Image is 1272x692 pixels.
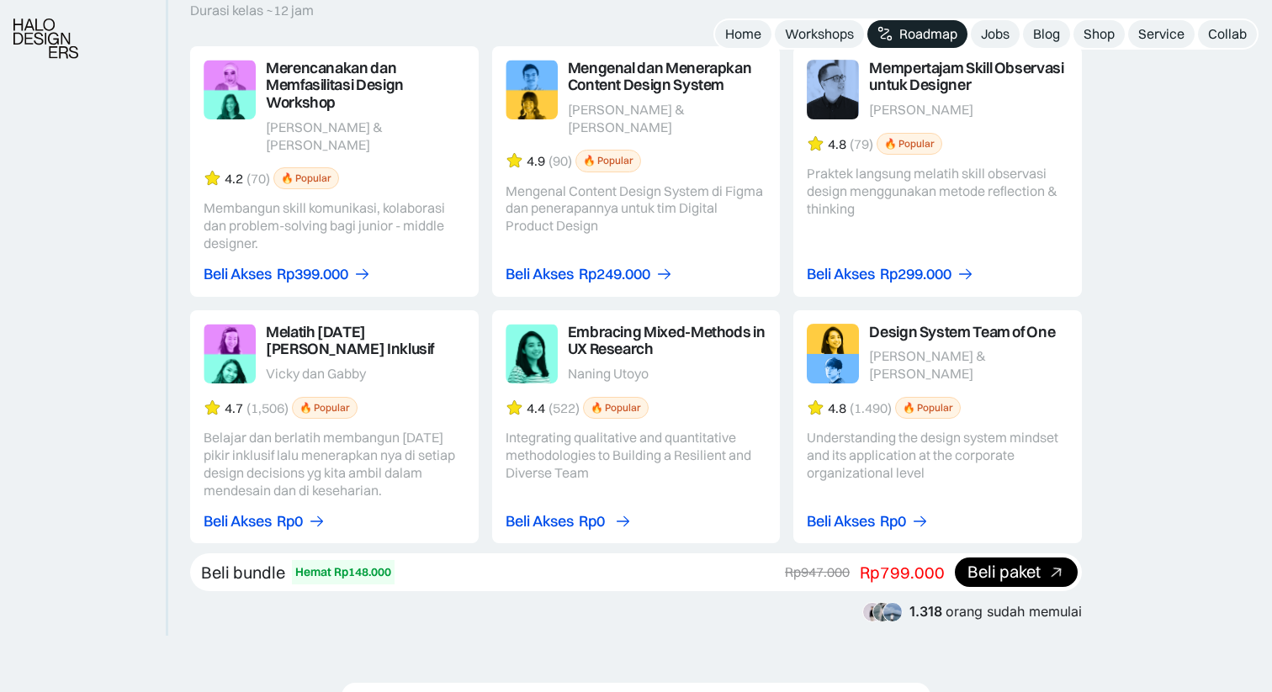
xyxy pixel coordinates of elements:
a: Collab [1198,20,1257,48]
div: Home [725,25,761,43]
a: Workshops [775,20,864,48]
div: Rp299.000 [880,266,951,283]
div: Rp947.000 [785,563,850,581]
div: Beli paket [967,563,1041,581]
a: Beli AksesRp0 [204,513,326,531]
div: Rp0 [579,513,605,531]
div: Beli Akses [204,266,272,283]
div: Beli Akses [204,513,272,531]
div: Jobs [981,25,1010,43]
div: Beli Akses [807,266,875,283]
div: Rp0 [880,513,906,531]
div: Beli Akses [807,513,875,531]
div: Collab [1208,25,1247,43]
div: Rp799.000 [860,562,945,584]
div: Durasi kelas ~12 jam [190,2,314,19]
a: Beli AksesRp249.000 [506,266,673,283]
div: Service [1138,25,1185,43]
div: orang sudah memulai [909,604,1082,620]
div: Hemat Rp148.000 [295,563,391,581]
a: Beli AksesRp0 [506,513,628,531]
div: Roadmap [899,25,957,43]
a: Beli AksesRp299.000 [807,266,974,283]
a: Beli AksesRp0 [807,513,929,531]
a: Roadmap [867,20,967,48]
div: Rp249.000 [579,266,650,283]
a: Beli AksesRp399.000 [204,266,371,283]
div: Shop [1084,25,1115,43]
a: Service [1128,20,1195,48]
div: Blog [1033,25,1060,43]
a: Beli bundleHemat Rp148.000Rp947.000Rp799.000Beli paket [190,553,1082,591]
a: Blog [1023,20,1070,48]
a: Shop [1073,20,1125,48]
a: Home [715,20,771,48]
div: Workshops [785,25,854,43]
div: Rp399.000 [277,266,348,283]
div: Rp0 [277,513,303,531]
div: Beli Akses [506,513,574,531]
a: Jobs [971,20,1020,48]
div: Beli Akses [506,266,574,283]
span: 1.318 [909,603,942,620]
div: Beli bundle [201,562,285,584]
